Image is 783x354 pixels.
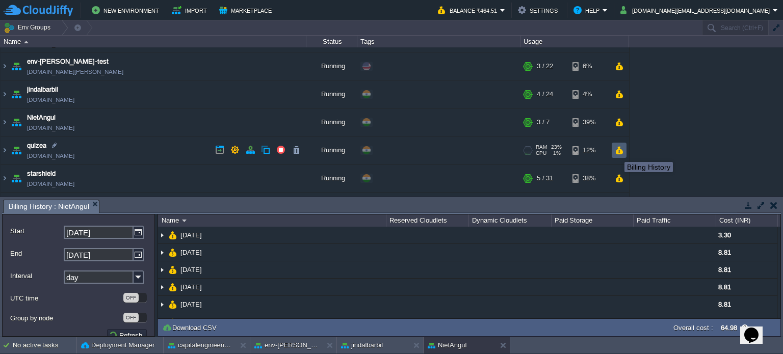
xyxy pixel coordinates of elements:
[182,220,187,222] img: AMDAwAAAACH5BAEAAAAALAAAAAABAAEAAAICRAEAOw==
[718,318,731,325] span: 8.81
[306,108,357,136] div: Running
[469,214,551,227] div: Dynamic Cloudlets
[572,193,606,220] div: 22%
[109,331,145,340] button: Refresh
[1,193,9,220] img: AMDAwAAAACH5BAEAAAAALAAAAAABAAEAAAICRAEAOw==
[169,313,177,330] img: AMDAwAAAACH5BAEAAAAALAAAAAABAAEAAAICRAEAOw==
[306,137,357,164] div: Running
[551,150,561,156] span: 1%
[158,244,166,261] img: AMDAwAAAACH5BAEAAAAALAAAAAABAAEAAAICRAEAOw==
[358,36,520,47] div: Tags
[572,108,606,136] div: 39%
[27,123,74,133] a: [DOMAIN_NAME]
[92,4,162,16] button: New Environment
[179,317,203,326] a: [DATE]
[9,193,23,220] img: AMDAwAAAACH5BAEAAAAALAAAAAABAAEAAAICRAEAOw==
[169,296,177,313] img: AMDAwAAAACH5BAEAAAAALAAAAAABAAEAAAICRAEAOw==
[13,337,76,353] div: No active tasks
[9,52,23,80] img: AMDAwAAAACH5BAEAAAAALAAAAAABAAEAAAICRAEAOw==
[537,108,550,136] div: 3 / 7
[438,4,500,16] button: Balance ₹464.51
[1,52,9,80] img: AMDAwAAAACH5BAEAAAAALAAAAAABAAEAAAICRAEAOw==
[306,193,357,220] div: Running
[718,266,731,274] span: 8.81
[1,137,9,164] img: AMDAwAAAACH5BAEAAAAALAAAAAABAAEAAAICRAEAOw==
[740,313,773,344] iframe: chat widget
[179,248,203,257] a: [DATE]
[4,20,54,35] button: Env Groups
[10,248,63,259] label: End
[27,113,56,123] a: NietAngul
[169,227,177,243] img: AMDAwAAAACH5BAEAAAAALAAAAAABAAEAAAICRAEAOw==
[718,231,731,239] span: 3.30
[27,57,109,67] a: env-[PERSON_NAME]-test
[10,293,122,304] label: UTC time
[718,283,731,291] span: 8.81
[179,231,203,239] span: [DATE]
[627,163,670,171] div: Billing History
[9,165,23,192] img: AMDAwAAAACH5BAEAAAAALAAAAAABAAEAAAICRAEAOw==
[9,137,23,164] img: AMDAwAAAACH5BAEAAAAALAAAAAABAAEAAAICRAEAOw==
[521,36,629,47] div: Usage
[179,283,203,291] a: [DATE]
[551,144,562,150] span: 23%
[537,80,553,108] div: 4 / 24
[158,261,166,278] img: AMDAwAAAACH5BAEAAAAALAAAAAABAAEAAAICRAEAOw==
[254,340,319,350] button: env-[PERSON_NAME]-test
[537,193,553,220] div: 8 / 65
[168,340,232,350] button: capitalengineeringcollege
[718,301,731,308] span: 8.81
[27,141,46,151] a: quizea
[123,293,139,303] div: OFF
[27,67,123,77] a: [DOMAIN_NAME][PERSON_NAME]
[573,4,603,16] button: Help
[718,249,731,256] span: 8.81
[572,80,606,108] div: 4%
[158,279,166,295] img: AMDAwAAAACH5BAEAAAAALAAAAAABAAEAAAICRAEAOw==
[307,36,357,47] div: Status
[27,85,58,95] a: jindalbarbil
[9,200,89,213] span: Billing History : NietAngul
[552,214,634,227] div: Paid Storage
[179,265,203,274] a: [DATE]
[537,52,553,80] div: 3 / 22
[387,214,468,227] div: Reserved Cloudlets
[219,4,275,16] button: Marketplace
[159,214,386,227] div: Name
[158,313,166,330] img: AMDAwAAAACH5BAEAAAAALAAAAAABAAEAAAICRAEAOw==
[10,313,122,323] label: Group by node
[620,4,773,16] button: [DOMAIN_NAME][EMAIL_ADDRESS][DOMAIN_NAME]
[306,80,357,108] div: Running
[10,226,63,236] label: Start
[673,324,713,332] label: Overall cost :
[169,279,177,295] img: AMDAwAAAACH5BAEAAAAALAAAAAABAAEAAAICRAEAOw==
[341,340,383,350] button: jindalbarbil
[717,214,777,227] div: Cost (INR)
[123,313,139,322] div: OFF
[81,340,154,350] button: Deployment Manager
[518,4,561,16] button: Settings
[572,137,606,164] div: 12%
[169,261,177,278] img: AMDAwAAAACH5BAEAAAAALAAAAAABAAEAAAICRAEAOw==
[572,52,606,80] div: 6%
[24,41,29,43] img: AMDAwAAAACH5BAEAAAAALAAAAAABAAEAAAICRAEAOw==
[306,165,357,192] div: Running
[27,169,56,179] a: starshield
[306,52,357,80] div: Running
[27,179,74,189] a: [DOMAIN_NAME]
[1,165,9,192] img: AMDAwAAAACH5BAEAAAAALAAAAAABAAEAAAICRAEAOw==
[1,36,306,47] div: Name
[536,150,546,156] span: CPU
[4,4,73,17] img: CloudJiffy
[537,165,553,192] div: 5 / 31
[179,300,203,309] a: [DATE]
